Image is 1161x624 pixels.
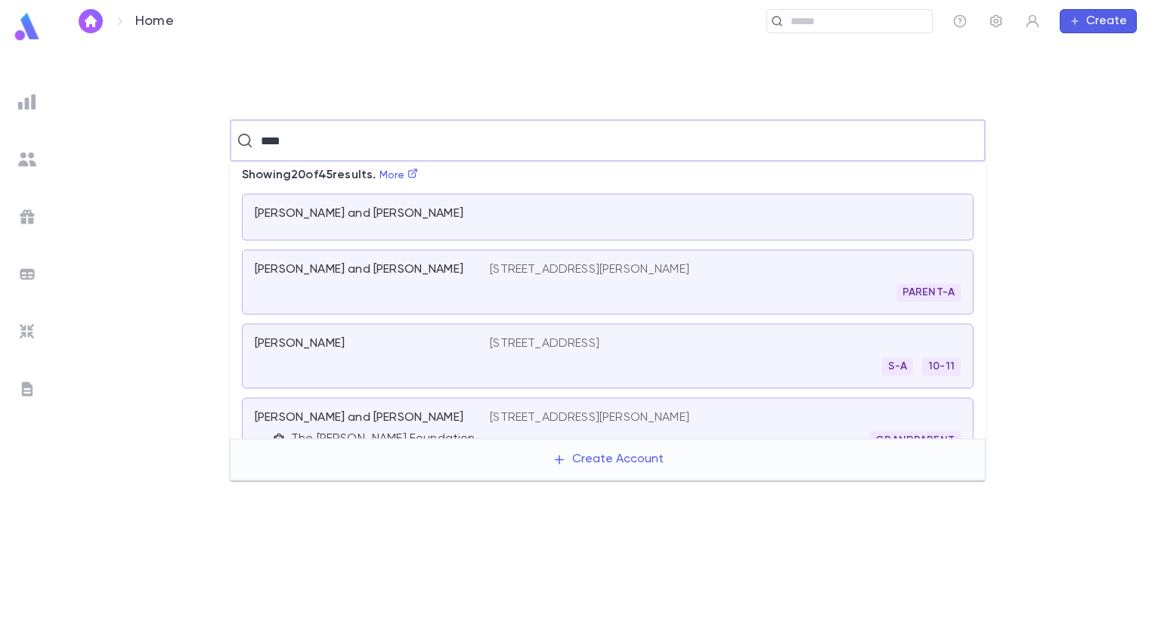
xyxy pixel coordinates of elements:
[1060,9,1137,33] button: Create
[255,410,463,425] p: [PERSON_NAME] and [PERSON_NAME]
[490,262,689,277] p: [STREET_ADDRESS][PERSON_NAME]
[896,286,961,298] span: PARENT-A
[18,93,36,111] img: reports_grey.c525e4749d1bce6a11f5fe2a8de1b229.svg
[255,206,463,221] p: [PERSON_NAME] and [PERSON_NAME]
[291,431,475,446] p: The [PERSON_NAME] Foundation
[869,434,961,446] span: GRANDPARENT
[18,150,36,168] img: students_grey.60c7aba0da46da39d6d829b817ac14fc.svg
[135,13,174,29] p: Home
[255,336,345,351] p: [PERSON_NAME]
[18,265,36,283] img: batches_grey.339ca447c9d9533ef1741baa751efc33.svg
[540,446,676,474] button: Create Account
[490,410,689,425] p: [STREET_ADDRESS][PERSON_NAME]
[922,360,961,372] span: 10-11
[18,208,36,226] img: campaigns_grey.99e729a5f7ee94e3726e6486bddda8f1.svg
[18,323,36,341] img: imports_grey.530a8a0e642e233f2baf0ef88e8c9fcb.svg
[18,380,36,398] img: letters_grey.7941b92b52307dd3b8a917253454ce1c.svg
[490,336,599,351] p: [STREET_ADDRESS]
[230,162,430,189] p: Showing 20 of 45 results.
[379,170,419,181] a: More
[12,12,42,42] img: logo
[82,15,100,27] img: home_white.a664292cf8c1dea59945f0da9f25487c.svg
[882,360,913,372] span: S-A
[255,262,463,277] p: [PERSON_NAME] and [PERSON_NAME]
